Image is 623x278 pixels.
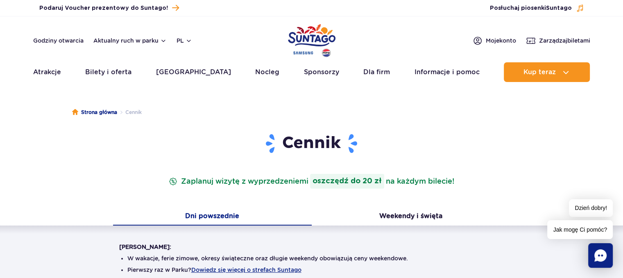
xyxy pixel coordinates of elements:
h1: Cennik [119,133,504,154]
a: Sponsorzy [304,62,339,82]
a: Atrakcje [33,62,61,82]
span: Podaruj Voucher prezentowy do Suntago! [39,4,168,12]
span: Posłuchaj piosenki [490,4,572,12]
a: Bilety i oferta [85,62,131,82]
a: Godziny otwarcia [33,36,84,45]
button: Posłuchaj piosenkiSuntago [490,4,584,12]
div: Chat [588,243,613,268]
button: Dni powszednie [113,208,312,226]
span: Suntago [546,5,572,11]
a: Dla firm [363,62,390,82]
span: Dzień dobry! [569,199,613,217]
a: Informacje i pomoc [415,62,480,82]
a: Strona główna [72,108,117,116]
button: Weekendy i święta [312,208,510,226]
span: Kup teraz [523,68,556,76]
li: Pierwszy raz w Parku? [127,266,496,274]
span: Moje konto [486,36,516,45]
a: Nocleg [255,62,279,82]
span: Zarządzaj biletami [539,36,590,45]
li: W wakacje, ferie zimowe, okresy świąteczne oraz długie weekendy obowiązują ceny weekendowe. [127,254,496,262]
a: Mojekonto [473,36,516,46]
a: Park of Poland [288,21,335,58]
strong: oszczędź do 20 zł [310,174,384,189]
button: Kup teraz [504,62,590,82]
strong: [PERSON_NAME]: [119,244,171,250]
a: [GEOGRAPHIC_DATA] [156,62,231,82]
button: Aktualny ruch w parku [93,37,167,44]
li: Cennik [117,108,142,116]
span: Jak mogę Ci pomóc? [547,220,613,239]
button: Dowiedz się więcej o strefach Suntago [191,267,301,273]
a: Zarządzajbiletami [526,36,590,46]
p: Zaplanuj wizytę z wyprzedzeniem na każdym bilecie! [167,174,456,189]
a: Podaruj Voucher prezentowy do Suntago! [39,2,179,14]
button: pl [177,36,192,45]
